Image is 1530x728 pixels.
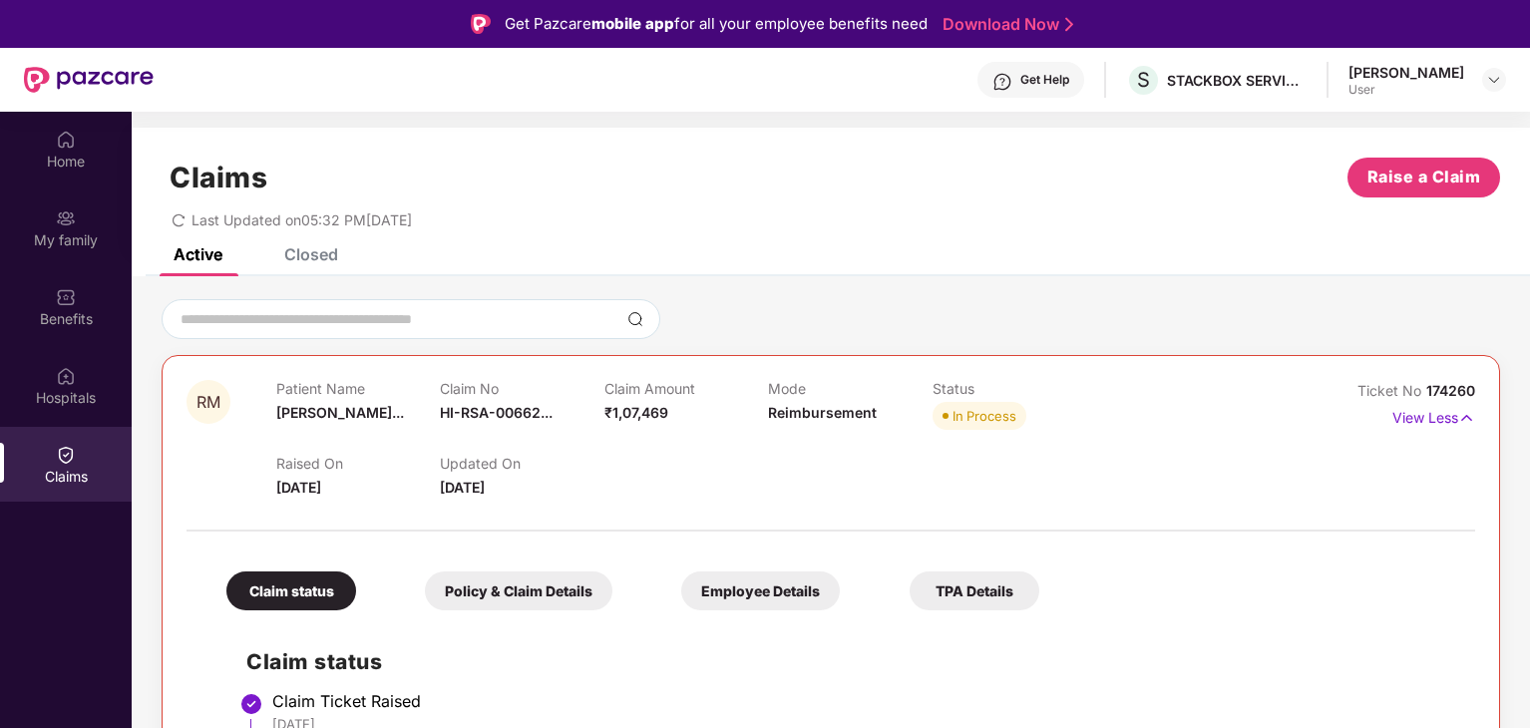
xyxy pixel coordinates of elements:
img: svg+xml;base64,PHN2ZyBpZD0iU2VhcmNoLTMyeDMyIiB4bWxucz0iaHR0cDovL3d3dy53My5vcmcvMjAwMC9zdmciIHdpZH... [627,311,643,327]
span: Ticket No [1357,382,1426,399]
img: svg+xml;base64,PHN2ZyBpZD0iSG9zcGl0YWxzIiB4bWxucz0iaHR0cDovL3d3dy53My5vcmcvMjAwMC9zdmciIHdpZHRoPS... [56,366,76,386]
div: TPA Details [910,571,1039,610]
h2: Claim status [246,645,1455,678]
img: svg+xml;base64,PHN2ZyB4bWxucz0iaHR0cDovL3d3dy53My5vcmcvMjAwMC9zdmciIHdpZHRoPSIxNyIgaGVpZ2h0PSIxNy... [1458,407,1475,429]
div: [PERSON_NAME] [1348,63,1464,82]
div: Get Pazcare for all your employee benefits need [505,12,928,36]
div: Closed [284,244,338,264]
p: Mode [768,380,932,397]
span: Last Updated on 05:32 PM[DATE] [191,211,412,228]
span: [PERSON_NAME]... [276,404,404,421]
img: svg+xml;base64,PHN2ZyBpZD0iQmVuZWZpdHMiIHhtbG5zPSJodHRwOi8vd3d3LnczLm9yZy8yMDAwL3N2ZyIgd2lkdGg9Ij... [56,287,76,307]
p: Status [933,380,1096,397]
img: Stroke [1065,14,1073,35]
div: Active [174,244,222,264]
span: Raise a Claim [1367,165,1481,189]
img: svg+xml;base64,PHN2ZyBpZD0iSG9tZSIgeG1sbnM9Imh0dHA6Ly93d3cudzMub3JnLzIwMDAvc3ZnIiB3aWR0aD0iMjAiIG... [56,130,76,150]
span: [DATE] [440,479,485,496]
h1: Claims [170,161,267,194]
div: Get Help [1020,72,1069,88]
img: svg+xml;base64,PHN2ZyBpZD0iQ2xhaW0iIHhtbG5zPSJodHRwOi8vd3d3LnczLm9yZy8yMDAwL3N2ZyIgd2lkdGg9IjIwIi... [56,445,76,465]
span: redo [172,211,186,228]
span: Reimbursement [768,404,877,421]
p: Claim No [440,380,603,397]
p: Patient Name [276,380,440,397]
span: RM [196,394,220,411]
img: New Pazcare Logo [24,67,154,93]
strong: mobile app [591,14,674,33]
img: svg+xml;base64,PHN2ZyBpZD0iU3RlcC1Eb25lLTMyeDMyIiB4bWxucz0iaHR0cDovL3d3dy53My5vcmcvMjAwMC9zdmciIH... [239,692,263,716]
p: View Less [1392,402,1475,429]
p: Claim Amount [604,380,768,397]
div: User [1348,82,1464,98]
div: Policy & Claim Details [425,571,612,610]
div: STACKBOX SERVICES PRIVATE LIMITED [1167,71,1307,90]
span: [DATE] [276,479,321,496]
button: Raise a Claim [1347,158,1500,197]
p: Updated On [440,455,603,472]
a: Download Now [943,14,1067,35]
span: S [1137,68,1150,92]
div: Claim Ticket Raised [272,691,1455,711]
div: In Process [953,406,1016,426]
span: 174260 [1426,382,1475,399]
img: svg+xml;base64,PHN2ZyB3aWR0aD0iMjAiIGhlaWdodD0iMjAiIHZpZXdCb3g9IjAgMCAyMCAyMCIgZmlsbD0ibm9uZSIgeG... [56,208,76,228]
span: ₹1,07,469 [604,404,668,421]
p: Raised On [276,455,440,472]
div: Claim status [226,571,356,610]
img: svg+xml;base64,PHN2ZyBpZD0iSGVscC0zMngzMiIgeG1sbnM9Imh0dHA6Ly93d3cudzMub3JnLzIwMDAvc3ZnIiB3aWR0aD... [992,72,1012,92]
img: Logo [471,14,491,34]
img: svg+xml;base64,PHN2ZyBpZD0iRHJvcGRvd24tMzJ4MzIiIHhtbG5zPSJodHRwOi8vd3d3LnczLm9yZy8yMDAwL3N2ZyIgd2... [1486,72,1502,88]
div: Employee Details [681,571,840,610]
span: HI-RSA-00662... [440,404,553,421]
